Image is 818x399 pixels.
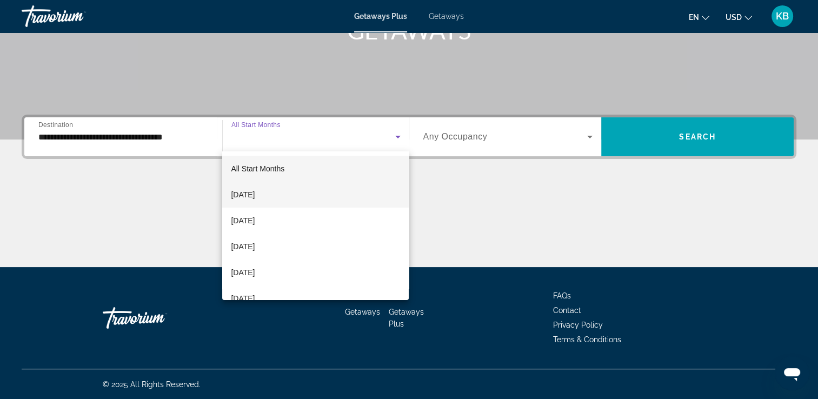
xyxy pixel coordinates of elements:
iframe: Button to launch messaging window [775,356,809,390]
span: [DATE] [231,214,255,227]
span: [DATE] [231,266,255,279]
span: [DATE] [231,240,255,253]
span: [DATE] [231,188,255,201]
span: All Start Months [231,164,284,173]
span: [DATE] [231,292,255,305]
